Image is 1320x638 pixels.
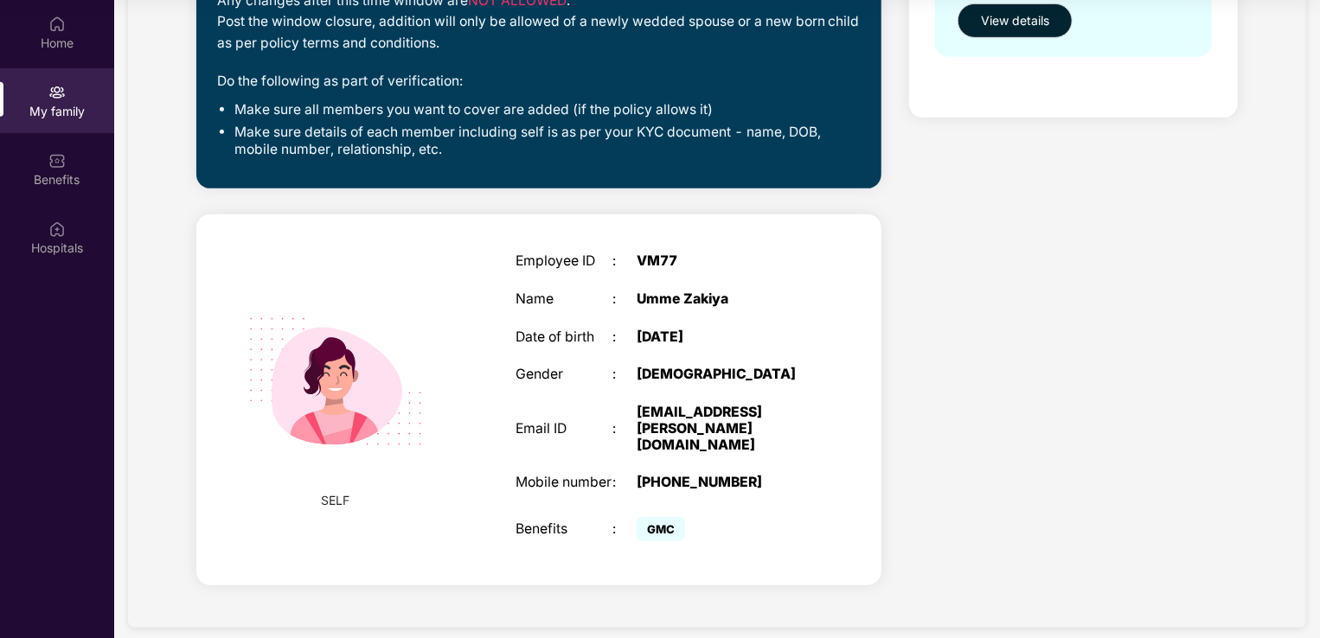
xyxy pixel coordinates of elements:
img: svg+xml;base64,PHN2ZyBpZD0iSG9tZSIgeG1sbnM9Imh0dHA6Ly93d3cudzMub3JnLzIwMDAvc3ZnIiB3aWR0aD0iMjAiIG... [48,16,66,33]
div: Email ID [516,421,612,437]
div: [DATE] [637,329,806,346]
div: [PHONE_NUMBER] [637,475,806,491]
span: View details [981,11,1049,30]
div: VM77 [637,253,806,270]
img: svg+xml;base64,PHN2ZyB3aWR0aD0iMjAiIGhlaWdodD0iMjAiIHZpZXdCb3g9IjAgMCAyMCAyMCIgZmlsbD0ibm9uZSIgeG... [48,84,66,101]
div: Gender [516,367,612,383]
div: Do the following as part of verification: [217,71,861,92]
div: : [612,521,637,538]
div: : [612,329,637,346]
button: View details [958,3,1073,38]
li: Make sure details of each member including self is as per your KYC document - name, DOB, mobile n... [234,124,861,159]
li: Make sure all members you want to cover are added (if the policy allows it) [234,101,861,119]
div: : [612,367,637,383]
div: Date of birth [516,329,612,346]
div: : [612,475,637,491]
div: Umme Zakiya [637,291,806,308]
div: Name [516,291,612,308]
span: SELF [321,491,349,510]
div: : [612,421,637,437]
img: svg+xml;base64,PHN2ZyBpZD0iSG9zcGl0YWxzIiB4bWxucz0iaHR0cDovL3d3dy53My5vcmcvMjAwMC9zdmciIHdpZHRoPS... [48,220,66,238]
div: [DEMOGRAPHIC_DATA] [637,367,806,383]
div: Employee ID [516,253,612,270]
div: Benefits [516,521,612,538]
div: : [612,253,637,270]
div: [EMAIL_ADDRESS][PERSON_NAME][DOMAIN_NAME] [637,405,806,453]
img: svg+xml;base64,PHN2ZyB4bWxucz0iaHR0cDovL3d3dy53My5vcmcvMjAwMC9zdmciIHdpZHRoPSIyMjQiIGhlaWdodD0iMT... [226,272,445,491]
div: Mobile number [516,475,612,491]
div: : [612,291,637,308]
span: GMC [637,517,685,541]
img: svg+xml;base64,PHN2ZyBpZD0iQmVuZWZpdHMiIHhtbG5zPSJodHRwOi8vd3d3LnczLm9yZy8yMDAwL3N2ZyIgd2lkdGg9Ij... [48,152,66,169]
